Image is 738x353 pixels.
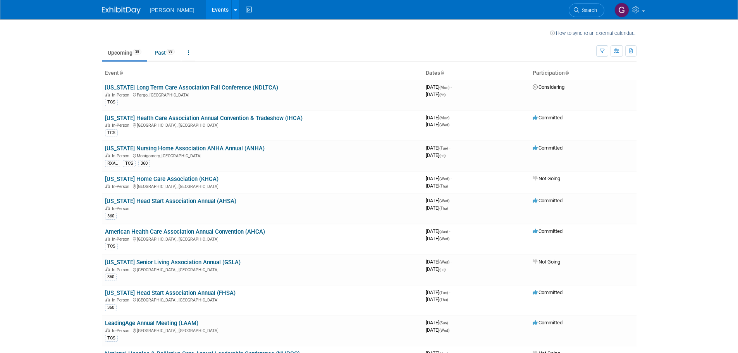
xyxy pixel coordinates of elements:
[533,145,563,151] span: Committed
[138,160,150,167] div: 360
[166,49,175,55] span: 93
[105,152,420,158] div: Montgomery, [GEOGRAPHIC_DATA]
[123,160,136,167] div: TCS
[439,291,448,295] span: (Tue)
[533,289,563,295] span: Committed
[426,236,449,241] span: [DATE]
[105,198,236,205] a: [US_STATE] Head Start Association Annual (AHSA)
[112,328,132,333] span: In-Person
[112,206,132,211] span: In-Person
[439,260,449,264] span: (Wed)
[105,328,110,332] img: In-Person Event
[105,320,198,327] a: LeadingAge Annual Meeting (LAAM)
[105,176,218,183] a: [US_STATE] Home Care Association (KHCA)
[533,259,560,265] span: Not Going
[102,7,141,14] img: ExhibitDay
[133,49,141,55] span: 38
[439,298,448,302] span: (Thu)
[105,228,265,235] a: American Health Care Association Annual Convention (AHCA)
[426,296,448,302] span: [DATE]
[451,115,452,121] span: -
[426,198,452,203] span: [DATE]
[426,176,452,181] span: [DATE]
[105,266,420,272] div: [GEOGRAPHIC_DATA], [GEOGRAPHIC_DATA]
[426,289,450,295] span: [DATE]
[105,84,278,91] a: [US_STATE] Long Term Care Association Fall Conference (NDLTCA)
[112,237,132,242] span: In-Person
[105,184,110,188] img: In-Person Event
[550,30,637,36] a: How to sync to an external calendar...
[105,122,420,128] div: [GEOGRAPHIC_DATA], [GEOGRAPHIC_DATA]
[112,267,132,272] span: In-Person
[105,145,265,152] a: [US_STATE] Nursing Home Association ANHA Annual (ANHA)
[439,85,449,90] span: (Mon)
[439,93,446,97] span: (Fri)
[426,145,450,151] span: [DATE]
[440,70,444,76] a: Sort by Start Date
[105,115,303,122] a: [US_STATE] Health Care Association Annual Convention & Tradeshow (IHCA)
[112,93,132,98] span: In-Person
[426,228,450,234] span: [DATE]
[426,91,446,97] span: [DATE]
[439,237,449,241] span: (Wed)
[426,259,452,265] span: [DATE]
[119,70,123,76] a: Sort by Event Name
[105,259,241,266] a: [US_STATE] Senior Living Association Annual (GSLA)
[426,205,448,211] span: [DATE]
[105,267,110,271] img: In-Person Event
[439,321,448,325] span: (Sun)
[105,243,118,250] div: TCS
[426,266,446,272] span: [DATE]
[533,176,560,181] span: Not Going
[449,289,450,295] span: -
[105,236,420,242] div: [GEOGRAPHIC_DATA], [GEOGRAPHIC_DATA]
[102,45,147,60] a: Upcoming38
[449,320,450,325] span: -
[533,228,563,234] span: Committed
[439,146,448,150] span: (Tue)
[533,198,563,203] span: Committed
[439,199,449,203] span: (Wed)
[449,145,450,151] span: -
[105,153,110,157] img: In-Person Event
[439,229,448,234] span: (Sun)
[105,206,110,210] img: In-Person Event
[426,84,452,90] span: [DATE]
[451,198,452,203] span: -
[105,298,110,301] img: In-Person Event
[423,67,530,80] th: Dates
[426,183,448,189] span: [DATE]
[530,67,637,80] th: Participation
[105,93,110,96] img: In-Person Event
[439,184,448,188] span: (Thu)
[105,335,118,342] div: TCS
[439,328,449,332] span: (Wed)
[579,7,597,13] span: Search
[105,274,117,281] div: 360
[105,237,110,241] img: In-Person Event
[105,296,420,303] div: [GEOGRAPHIC_DATA], [GEOGRAPHIC_DATA]
[105,183,420,189] div: [GEOGRAPHIC_DATA], [GEOGRAPHIC_DATA]
[533,84,564,90] span: Considering
[150,7,194,13] span: [PERSON_NAME]
[533,320,563,325] span: Committed
[439,267,446,272] span: (Fri)
[439,206,448,210] span: (Thu)
[105,91,420,98] div: Fargo, [GEOGRAPHIC_DATA]
[449,228,450,234] span: -
[105,160,120,167] div: RXAL
[439,123,449,127] span: (Wed)
[565,70,569,76] a: Sort by Participation Type
[105,304,117,311] div: 360
[451,84,452,90] span: -
[105,123,110,127] img: In-Person Event
[533,115,563,121] span: Committed
[614,3,629,17] img: Greg Friesen
[569,3,604,17] a: Search
[439,116,449,120] span: (Mon)
[105,327,420,333] div: [GEOGRAPHIC_DATA], [GEOGRAPHIC_DATA]
[105,99,118,106] div: TCS
[112,153,132,158] span: In-Person
[112,298,132,303] span: In-Person
[426,122,449,127] span: [DATE]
